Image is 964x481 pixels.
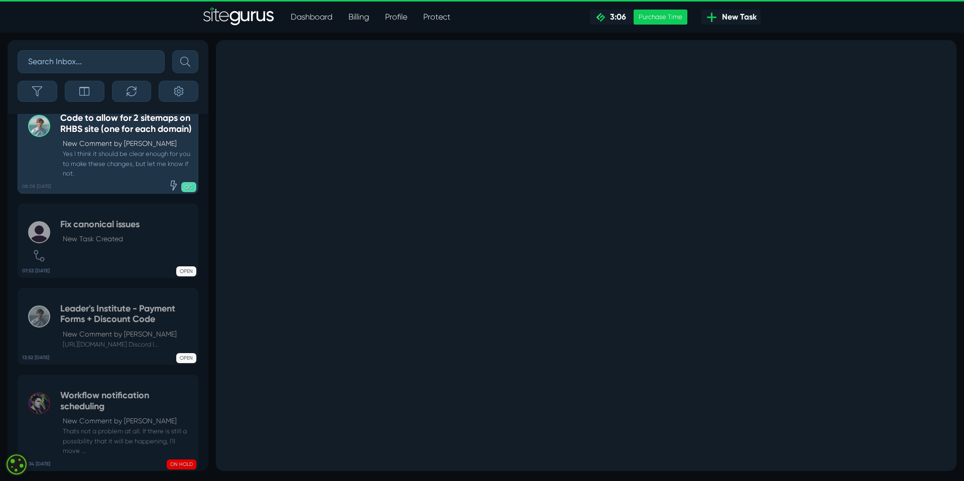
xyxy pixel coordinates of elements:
[63,234,140,244] p: New Task Created
[203,7,275,27] a: SiteGurus
[63,138,193,149] p: New Comment by [PERSON_NAME]
[169,180,179,190] div: Expedited
[606,12,626,22] span: 3:06
[60,149,193,178] small: Yes I think it should be clear enough for you to make these changes, but let me know if not.
[176,266,196,276] span: OPEN
[63,416,193,426] p: New Comment by [PERSON_NAME]
[60,113,193,134] h5: Code to allow for 2 sitemaps on RHBS site (one for each domain)
[22,183,51,191] b: 08:05 [DATE]
[181,182,196,192] span: QC
[60,340,193,349] small: [URL][DOMAIN_NAME] Discord l...
[18,204,198,278] a: 07:53 [DATE] Fix canonical issuesNew Task Created OPEN
[60,219,140,230] h5: Fix canonical issues
[176,353,196,363] span: OPEN
[63,329,193,340] p: New Comment by [PERSON_NAME]
[701,10,761,25] a: New Task
[718,11,757,23] span: New Task
[634,10,687,25] div: Purchase Time
[22,460,50,468] b: 16:34 [DATE]
[22,354,49,362] b: 13:52 [DATE]
[60,303,193,325] h5: Leader's Institute - Payment Forms + Discount Code
[18,50,165,73] input: Search Inbox...
[18,288,198,365] a: 13:52 [DATE] Leader's Institute - Payment Forms + Discount CodeNew Comment by [PERSON_NAME] [URL]...
[415,7,458,27] a: Protect
[203,7,275,27] img: Sitegurus Logo
[60,390,193,412] h5: Workflow notification scheduling
[22,267,50,275] b: 07:53 [DATE]
[60,426,193,455] small: Thats not a problem at all. If there is still a possibility that it will be happening, I'll move ...
[18,375,198,471] a: 16:34 [DATE] Workflow notification schedulingNew Comment by [PERSON_NAME] Thats not a problem at ...
[167,459,196,469] span: ON HOLD
[930,447,954,471] iframe: gist-messenger-bubble-iframe
[340,7,377,27] a: Billing
[5,453,28,476] div: Cookie consent button
[590,10,687,25] a: 3:06 Purchase Time
[18,97,198,194] a: 08:05 [DATE] Code to allow for 2 sitemaps on RHBS site (one for each domain)New Comment by [PERSO...
[377,7,415,27] a: Profile
[283,7,340,27] a: Dashboard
